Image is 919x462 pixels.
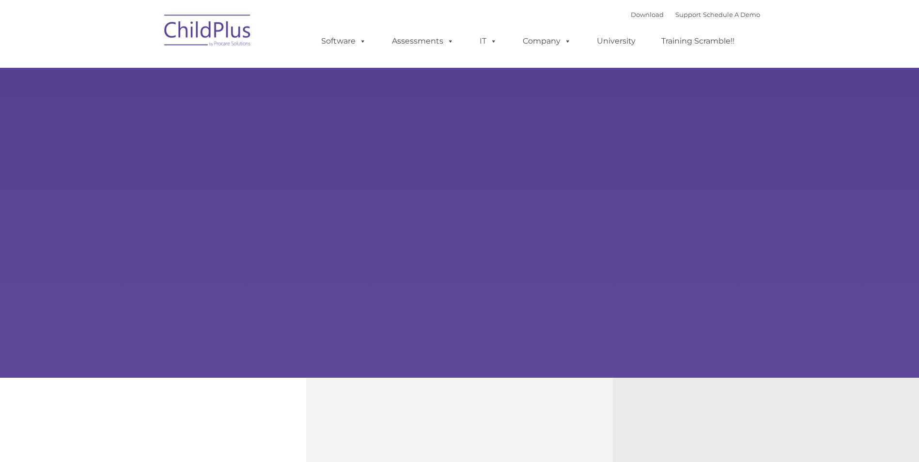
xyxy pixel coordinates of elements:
a: Software [312,31,376,51]
a: University [587,31,645,51]
img: ChildPlus by Procare Solutions [159,8,256,56]
a: Support [675,11,701,18]
a: Assessments [382,31,464,51]
a: Download [631,11,664,18]
a: Schedule A Demo [703,11,760,18]
a: IT [470,31,507,51]
a: Company [513,31,581,51]
a: Training Scramble!! [652,31,744,51]
font: | [631,11,760,18]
